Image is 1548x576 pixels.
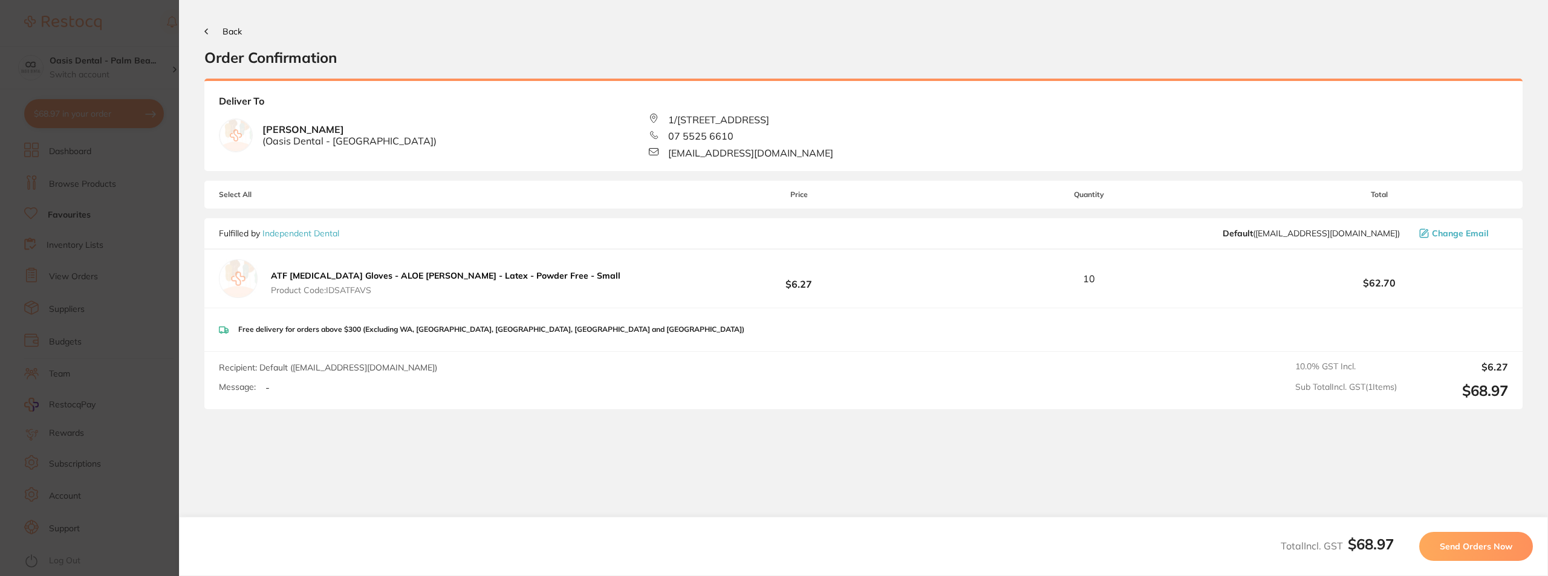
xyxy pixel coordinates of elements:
[219,95,1508,114] b: Deliver To
[1432,228,1489,238] span: Change Email
[262,135,437,146] span: ( Oasis Dental - [GEOGRAPHIC_DATA] )
[1295,361,1397,372] span: 10.0 % GST Incl.
[668,147,833,158] span: [EMAIL_ADDRESS][DOMAIN_NAME]
[670,190,928,199] span: Price
[1419,532,1533,561] button: Send Orders Now
[1223,228,1253,239] b: Default
[204,27,242,36] button: Back
[1407,382,1508,400] output: $68.97
[220,119,252,152] img: empty.jpg
[265,382,270,393] p: -
[219,382,256,392] label: Message:
[1407,361,1508,372] output: $6.27
[1083,273,1095,284] span: 10
[219,259,258,298] img: empty.jpg
[262,228,339,239] a: Independent Dental
[219,190,340,199] span: Select All
[1348,535,1394,553] b: $68.97
[223,26,242,37] span: Back
[219,228,339,238] p: Fulfilled by
[1295,382,1397,400] span: Sub Total Incl. GST ( 1 Items)
[670,268,928,290] b: $6.27
[668,131,733,141] span: 07 5525 6610
[1281,540,1394,552] span: Total Incl. GST
[1440,541,1512,552] span: Send Orders Now
[262,124,437,146] b: [PERSON_NAME]
[1416,228,1508,239] button: Change Email
[668,114,769,125] span: 1/[STREET_ADDRESS]
[267,270,624,296] button: ATF [MEDICAL_DATA] Gloves - ALOE [PERSON_NAME] - Latex - Powder Free - Small Product Code:IDSATFAVS
[219,362,437,373] span: Recipient: Default ( [EMAIL_ADDRESS][DOMAIN_NAME] )
[271,270,620,281] b: ATF [MEDICAL_DATA] Gloves - ALOE [PERSON_NAME] - Latex - Powder Free - Small
[238,325,744,334] p: Free delivery for orders above $300 (Excluding WA, [GEOGRAPHIC_DATA], [GEOGRAPHIC_DATA], [GEOGRAP...
[928,190,1250,199] span: Quantity
[1223,228,1400,238] span: orders@independentdental.com.au
[1250,190,1508,199] span: Total
[204,48,1523,66] h2: Order Confirmation
[271,285,620,295] span: Product Code: IDSATFAVS
[1250,277,1508,288] b: $62.70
